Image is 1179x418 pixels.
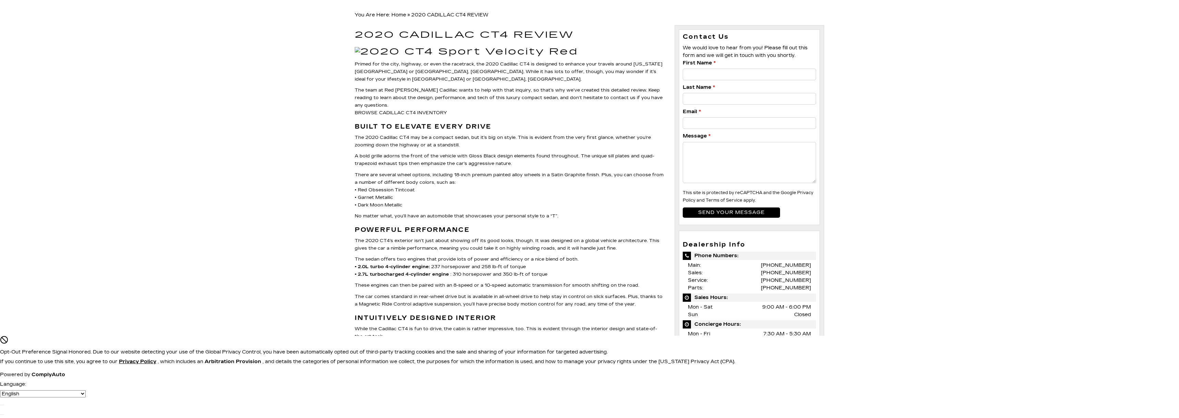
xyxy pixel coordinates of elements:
[762,303,811,311] span: 9:00 AM - 6:00 PM
[391,12,488,18] span: »
[683,294,816,302] span: Sales Hours:
[355,171,664,186] div: There are several wheel options, including 18-inch premium painted alloy wheels in a Satin Graphi...
[355,325,664,340] p: While the Cadillac CT4 is fun to drive, the cabin is rather impressive, too. This is evident thro...
[355,264,430,270] strong: • 2.0L turbo 4-cylinder engine:
[355,255,664,263] div: The sedan offers two engines that provide lots of power and efficiency or a nice blend of both.
[761,277,811,283] a: [PHONE_NUMBER]
[119,359,158,365] a: Privacy Policy
[794,311,811,319] span: Closed
[355,186,664,194] div: • Red Obsession Tintcoat
[683,84,715,91] label: Last Name
[688,312,698,318] span: Sun
[355,271,664,278] p: : 310 horsepower and 350 lb-ft of torque
[683,190,813,203] a: Privacy Policy
[355,282,664,289] p: These engines can then be paired with an 8-speed or a 10-speed automatic transmission for smooth ...
[688,270,703,276] span: Sales:
[355,201,664,209] p: • Dark Moon Metallic
[355,47,578,57] img: 2020 CT4 Sport Velocity Red
[32,372,65,378] a: ComplyAuto
[355,293,664,308] div: The car comes standard in rear-wheel drive but is available in all-wheel drive to help stay in co...
[355,10,824,20] div: Breadcrumbs
[355,86,664,109] div: The team at Red [PERSON_NAME] Cadillac wants to help with that inquiry, so that’s why we’ve creat...
[355,110,447,116] a: BROWSE CADILLAC CT4 INVENTORY
[763,330,811,338] span: 7:30 AM - 5:30 AM
[683,132,710,140] label: Message
[683,45,807,58] span: We would love to hear from you! Please fill out this form and we will get in touch with you shortly.
[355,123,664,130] h3: BUILT TO ELEVATE EVERY DRIVE
[355,263,664,271] div: 237 horsepower and 258 lb-ft of torque
[761,285,811,291] a: [PHONE_NUMBER]
[391,12,406,18] a: Home
[355,194,664,201] div: • Garnet Metallic
[688,331,710,337] span: Mon - Fri
[355,315,664,322] h3: INTUITIVELY DESIGNED INTERIOR
[706,198,742,203] a: Terms of Service
[761,270,811,276] a: [PHONE_NUMBER]
[683,320,816,329] span: Concierge Hours:
[683,59,716,67] label: First Name
[355,60,664,83] p: Primed for the city, highway, or even the racetrack, the 2020 Cadillac CT4 is designed to enhance...
[355,152,664,167] p: A bold grille adorns the front of the vehicle with Gloss Black design elements found throughout. ...
[688,277,708,283] span: Service:
[688,304,713,310] span: Mon - Sat
[355,30,664,40] h1: 2020 CADILLAC CT4 REVIEW
[688,262,701,268] span: Main:
[355,134,664,149] p: The 2020 Cadillac CT4 may be a compact sedan, but it’s big on style. This is evident from the ver...
[355,237,664,252] p: The 2020 CT4’s exterior isn’t just about showing off its good looks, though. It was designed on a...
[683,241,816,248] h3: Dealership Info
[683,33,816,41] h3: Contact Us
[688,285,703,291] span: Parts:
[205,359,261,365] strong: Arbitration Provision
[761,262,811,268] a: [PHONE_NUMBER]
[683,108,701,116] label: Email
[683,252,816,260] span: Phone Numbers:
[355,212,664,220] div: No matter what, you’ll have an automobile that showcases your personal style to a “T”.
[119,359,156,365] u: Privacy Policy
[355,272,449,277] strong: • 2.7L turbocharged 4-cylinder engine
[355,227,664,234] h3: POWERFUL PERFORMANCE
[355,12,488,18] span: You Are Here:
[411,12,488,18] span: 2020 CADILLAC CT4 REVIEW
[683,190,813,203] small: This site is protected by reCAPTCHA and the Google and apply.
